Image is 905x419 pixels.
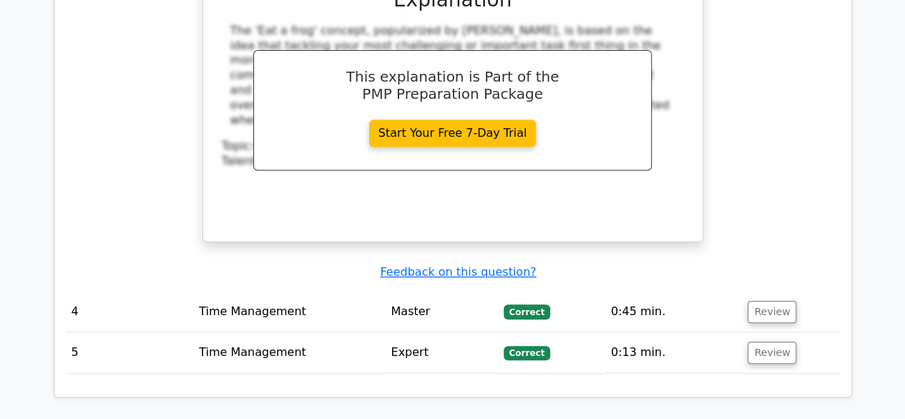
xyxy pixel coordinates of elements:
[222,139,684,169] div: Talent Triangle:
[504,346,550,360] span: Correct
[385,332,497,373] td: Expert
[380,265,536,279] a: Feedback on this question?
[193,332,385,373] td: Time Management
[605,332,743,373] td: 0:13 min.
[66,332,194,373] td: 5
[605,292,743,332] td: 0:45 min.
[504,304,550,319] span: Correct
[66,292,194,332] td: 4
[369,120,537,147] a: Start Your Free 7-Day Trial
[230,24,675,128] div: The 'Eat a frog' concept, popularized by [PERSON_NAME], is based on the idea that tackling your m...
[193,292,385,332] td: Time Management
[385,292,497,332] td: Master
[748,342,796,364] button: Review
[222,139,684,154] div: Topic:
[748,301,796,323] button: Review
